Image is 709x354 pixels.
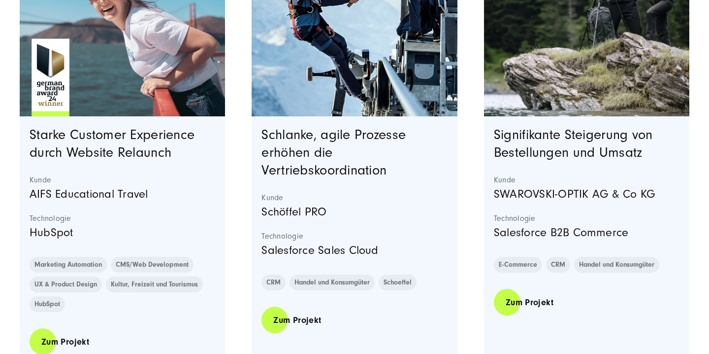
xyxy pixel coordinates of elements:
[494,175,679,185] strong: Kunde
[261,127,406,178] a: Schlanke, agile Prozesse erhöhen die Vertriebskoordination
[494,213,679,223] strong: Technologie
[574,257,659,273] a: Handel und Konsumgüter
[261,193,447,203] strong: Kunde
[30,175,215,185] strong: Kunde
[494,288,565,317] a: Zum Projekt
[111,257,193,273] a: CMS/Web Development
[494,127,653,160] a: Signifikante Steigerung von Bestellungen und Umsatz
[30,296,65,312] a: HubSpot
[261,241,447,260] p: Salesforce Sales Cloud
[261,275,286,290] a: CRM
[494,257,542,273] a: E-Commerce
[30,257,107,273] a: Marketing Automation
[261,231,447,241] strong: Technologie
[30,213,215,223] strong: Technologie
[546,257,570,273] a: CRM
[494,223,679,242] p: Salesforce B2B Commerce
[30,127,194,160] a: Starke Customer Experience durch Website Relaunch
[261,203,447,221] p: Schöffel PRO
[106,277,203,292] a: Kultur, Freizeit und Tourismus
[30,223,215,242] p: HubSpot
[290,275,375,290] a: Handel und Konsumgüter
[30,185,215,204] p: AIFS Educational Travel
[379,275,417,290] a: Schoeffel
[494,185,679,204] p: SWAROVSKI-OPTIK AG & Co KG
[261,306,333,334] a: Zum Projekt
[30,277,102,292] a: UX & Product Design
